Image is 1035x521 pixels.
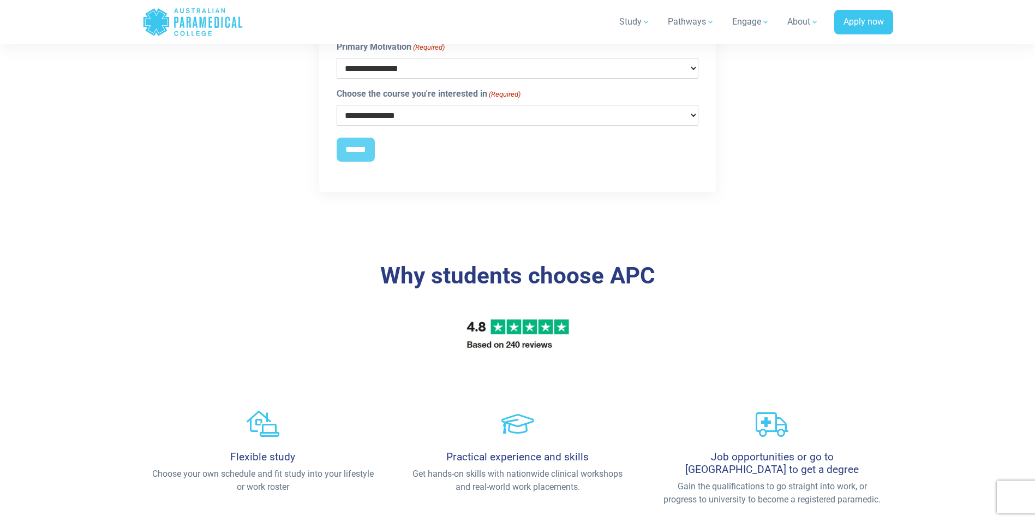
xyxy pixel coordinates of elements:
label: Choose the course you're interested in [337,87,521,100]
img: Trustpilot rating [458,316,577,354]
p: Get hands-on skills with nationwide clinical workshops and real-world work placements. [405,467,630,494]
span: (Required) [412,42,445,53]
h3: Why students choose APC [199,262,837,290]
a: Apply now [834,10,893,35]
h4: Job opportunities or go to [GEOGRAPHIC_DATA] to get a degree [660,451,884,476]
label: Primary Motivation [337,40,445,54]
a: Study [613,7,657,37]
a: About [781,7,825,37]
a: Pathways [661,7,721,37]
h4: Flexible study [151,451,375,463]
h4: Practical experience and skills [405,451,630,463]
p: Choose your own schedule and fit study into your lifestyle or work roster [151,467,375,494]
a: Australian Paramedical College [142,4,243,40]
span: (Required) [488,89,521,100]
p: Gain the qualifications to go straight into work, or progress to university to become a registere... [660,480,884,506]
a: Engage [726,7,776,37]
